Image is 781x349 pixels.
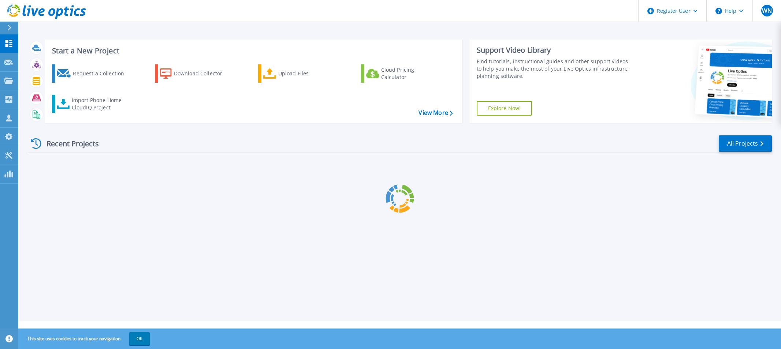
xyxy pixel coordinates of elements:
[361,64,443,83] a: Cloud Pricing Calculator
[419,109,453,116] a: View More
[381,66,440,81] div: Cloud Pricing Calculator
[52,64,134,83] a: Request a Collection
[52,47,453,55] h3: Start a New Project
[174,66,233,81] div: Download Collector
[477,45,632,55] div: Support Video Library
[719,135,772,152] a: All Projects
[72,97,129,111] div: Import Phone Home CloudIQ Project
[28,135,109,153] div: Recent Projects
[278,66,337,81] div: Upload Files
[477,101,532,116] a: Explore Now!
[20,332,150,345] span: This site uses cookies to track your navigation.
[73,66,131,81] div: Request a Collection
[129,332,150,345] button: OK
[477,58,632,80] div: Find tutorials, instructional guides and other support videos to help you make the most of your L...
[762,8,772,14] span: WN
[258,64,340,83] a: Upload Files
[155,64,237,83] a: Download Collector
